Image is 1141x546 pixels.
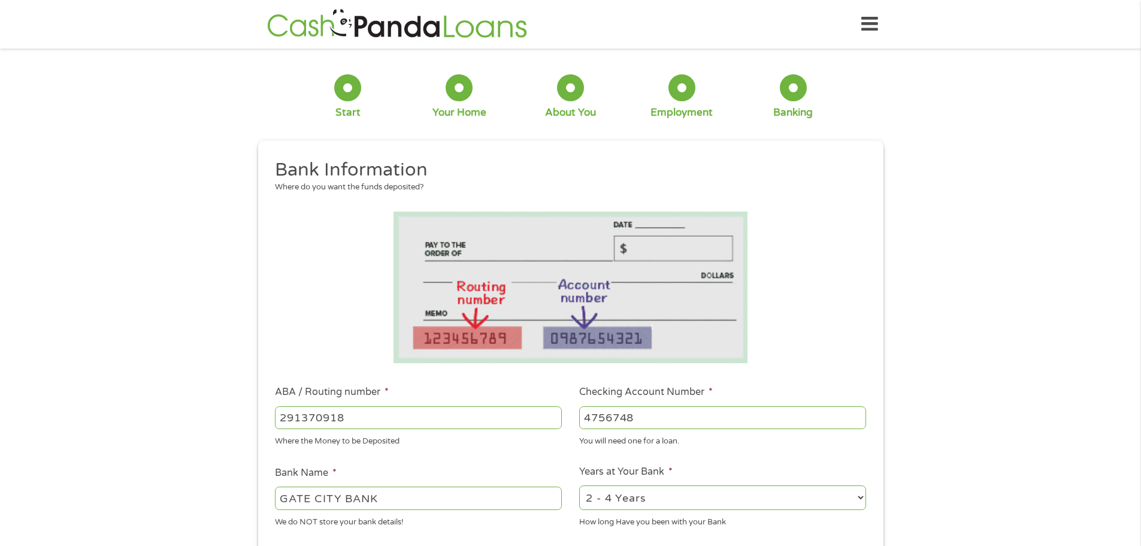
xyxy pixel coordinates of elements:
div: Employment [650,106,713,119]
img: Routing number location [394,212,748,363]
h2: Bank Information [275,158,857,182]
div: Where do you want the funds deposited? [275,182,857,194]
div: We do NOT store your bank details! [275,512,562,528]
label: Years at Your Bank [579,466,673,478]
label: ABA / Routing number [275,386,389,399]
input: 345634636 [579,406,866,429]
div: About You [545,106,596,119]
div: You will need one for a loan. [579,432,866,448]
div: Where the Money to be Deposited [275,432,562,448]
label: Checking Account Number [579,386,713,399]
div: How long Have you been with your Bank [579,512,866,528]
img: GetLoanNow Logo [264,7,531,41]
input: 263177916 [275,406,562,429]
div: Your Home [432,106,486,119]
label: Bank Name [275,467,337,479]
div: Start [335,106,361,119]
div: Banking [773,106,813,119]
